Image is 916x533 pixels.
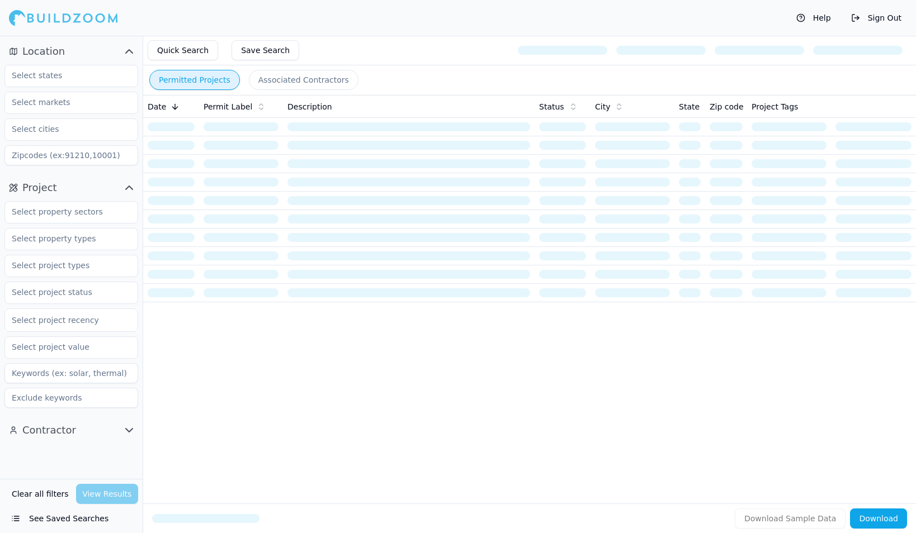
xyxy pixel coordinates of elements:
[4,363,138,383] input: Keywords (ex: solar, thermal)
[710,101,744,112] span: Zip code
[791,9,837,27] button: Help
[232,40,299,60] button: Save Search
[22,44,65,59] span: Location
[5,337,124,357] input: Select project value
[5,202,124,222] input: Select property sectors
[148,101,166,112] span: Date
[4,388,138,408] input: Exclude keywords
[5,92,124,112] input: Select markets
[850,508,907,529] button: Download
[148,40,218,60] button: Quick Search
[846,9,907,27] button: Sign Out
[4,421,138,439] button: Contractor
[5,282,124,302] input: Select project status
[249,70,358,90] button: Associated Contractors
[22,422,76,438] span: Contractor
[287,101,332,112] span: Description
[5,119,124,139] input: Select cities
[9,484,72,504] button: Clear all filters
[22,180,57,196] span: Project
[595,101,610,112] span: City
[4,145,138,165] input: Zipcodes (ex:91210,10001)
[5,255,124,275] input: Select project types
[539,101,564,112] span: Status
[5,229,124,249] input: Select property types
[4,508,138,529] button: See Saved Searches
[204,101,252,112] span: Permit Label
[4,179,138,197] button: Project
[149,70,240,90] button: Permitted Projects
[752,101,798,112] span: Project Tags
[679,101,700,112] span: State
[4,42,138,60] button: Location
[5,65,124,85] input: Select states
